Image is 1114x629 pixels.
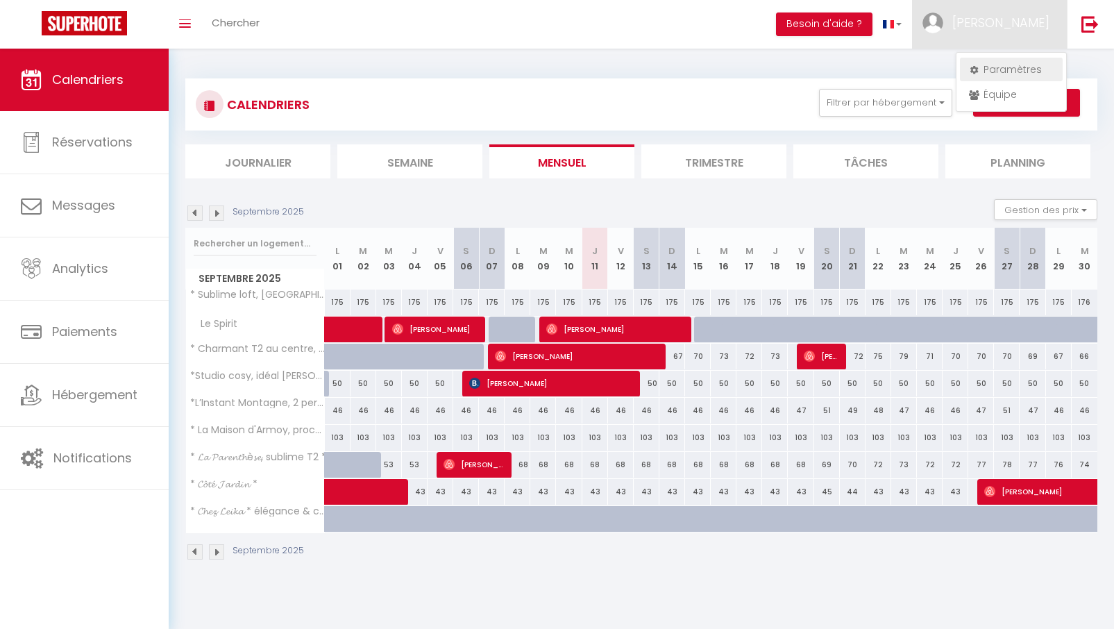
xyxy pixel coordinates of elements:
[428,425,453,451] div: 103
[926,244,934,258] abbr: M
[1056,244,1061,258] abbr: L
[402,371,428,396] div: 50
[776,12,872,36] button: Besoin d'aide ?
[1081,244,1089,258] abbr: M
[994,398,1020,423] div: 51
[188,479,258,489] span: * 𝓒𝓸̂𝓽𝓮́ 𝓙𝓪𝓻𝓭𝓲𝓷 *
[376,228,402,290] th: 03
[711,371,736,396] div: 50
[582,228,608,290] th: 11
[659,228,685,290] th: 14
[968,425,994,451] div: 103
[453,398,479,423] div: 46
[917,452,943,478] div: 72
[52,71,124,88] span: Calendriers
[52,196,115,214] span: Messages
[325,290,351,315] div: 175
[659,344,685,369] div: 67
[745,244,754,258] abbr: M
[335,244,339,258] abbr: L
[891,452,917,478] div: 73
[351,290,376,315] div: 175
[876,244,880,258] abbr: L
[608,452,634,478] div: 68
[866,452,891,478] div: 72
[392,316,478,342] span: [PERSON_NAME]
[634,290,659,315] div: 175
[428,398,453,423] div: 46
[582,398,608,423] div: 46
[917,398,943,423] div: 46
[994,425,1020,451] div: 103
[402,228,428,290] th: 04
[325,398,351,423] div: 46
[582,290,608,315] div: 175
[530,452,556,478] div: 68
[428,371,453,396] div: 50
[711,452,736,478] div: 68
[1020,425,1045,451] div: 103
[188,452,326,462] span: * 𝓛𝓪 𝓟𝓪𝓻𝓮𝓷𝓽𝓱è𝓼𝓮, sublime T2 *
[1072,425,1097,451] div: 103
[188,344,327,354] span: * Charmant T2 au centre, 4 personnes, proche lac *
[489,144,634,178] li: Mensuel
[351,371,376,396] div: 50
[968,290,994,315] div: 175
[556,398,582,423] div: 46
[840,479,866,505] div: 44
[814,371,840,396] div: 50
[866,228,891,290] th: 22
[711,398,736,423] div: 46
[668,244,675,258] abbr: D
[325,425,351,451] div: 103
[530,479,556,505] div: 43
[530,425,556,451] div: 103
[968,228,994,290] th: 26
[212,15,260,30] span: Chercher
[582,479,608,505] div: 43
[42,11,127,35] img: Super Booking
[917,479,943,505] div: 43
[840,425,866,451] div: 103
[376,452,402,478] div: 53
[968,371,994,396] div: 50
[376,371,402,396] div: 50
[840,398,866,423] div: 49
[634,425,659,451] div: 103
[1046,371,1072,396] div: 50
[402,290,428,315] div: 175
[469,370,632,396] span: [PERSON_NAME]
[814,228,840,290] th: 20
[943,479,968,505] div: 43
[325,371,351,396] div: 50
[866,371,891,396] div: 50
[943,398,968,423] div: 46
[453,228,479,290] th: 06
[891,425,917,451] div: 103
[479,290,505,315] div: 175
[788,479,813,505] div: 43
[736,228,762,290] th: 17
[453,425,479,451] div: 103
[943,371,968,396] div: 50
[1020,371,1045,396] div: 50
[814,398,840,423] div: 51
[634,371,659,396] div: 50
[917,371,943,396] div: 50
[968,344,994,369] div: 70
[788,398,813,423] div: 47
[819,89,952,117] button: Filtrer par hébergement
[736,290,762,315] div: 175
[1020,228,1045,290] th: 28
[1072,228,1097,290] th: 30
[685,479,711,505] div: 43
[866,290,891,315] div: 175
[659,452,685,478] div: 68
[994,371,1020,396] div: 50
[376,425,402,451] div: 103
[762,228,788,290] th: 18
[556,228,582,290] th: 10
[917,425,943,451] div: 103
[788,452,813,478] div: 68
[711,344,736,369] div: 73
